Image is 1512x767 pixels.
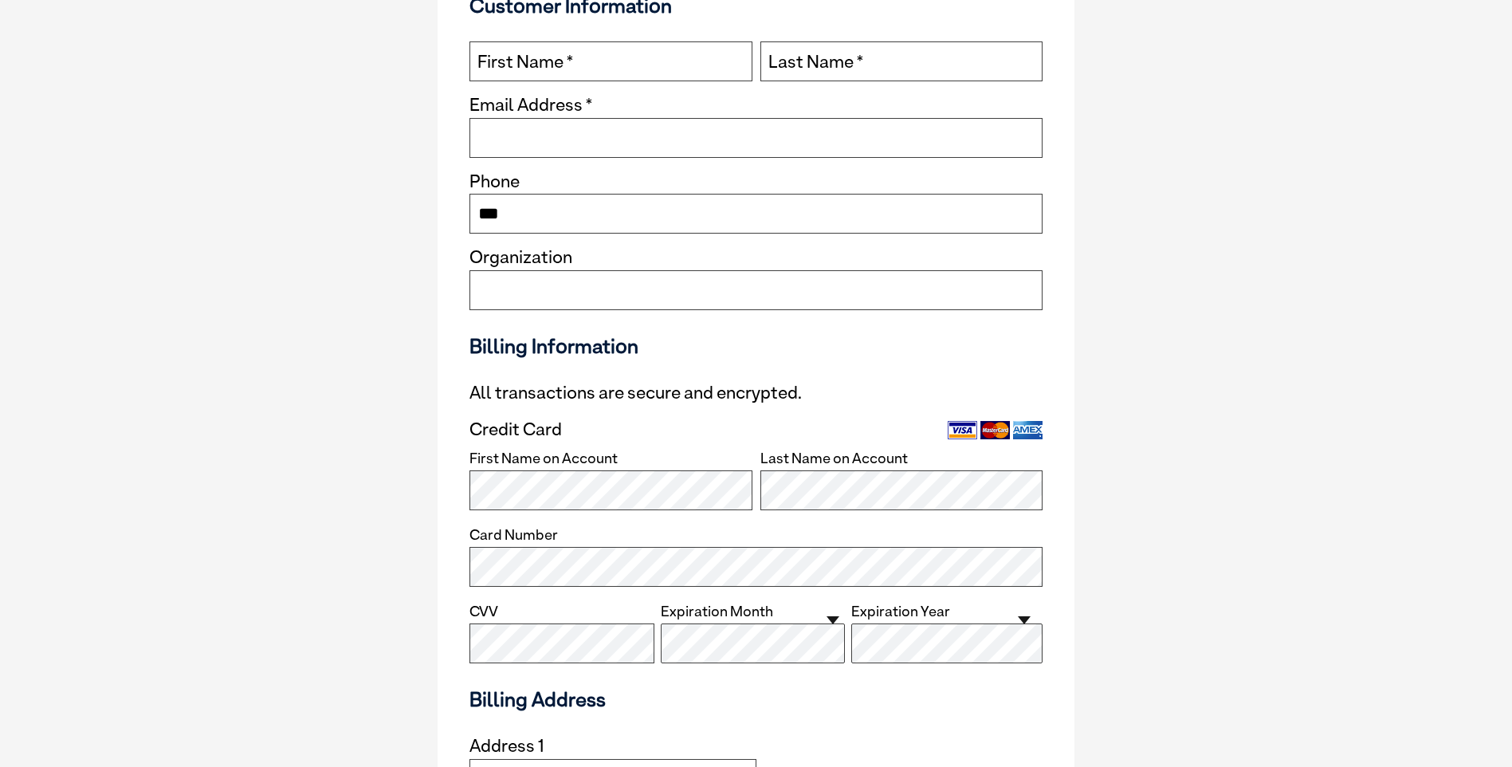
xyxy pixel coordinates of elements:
label: Last Name on Account [760,450,908,466]
img: Amex [1013,421,1043,439]
label: Address 1 [469,737,544,755]
img: Visa [948,421,977,439]
p: All transactions are secure and encrypted. [469,382,1043,403]
h3: Billing Address [469,687,1043,711]
label: Expiration Month [661,603,773,619]
label: First Name * [477,52,573,73]
h3: Billing Information [469,334,1043,358]
label: First Name on Account [469,450,618,466]
label: Last Name * [768,52,863,73]
label: Card Number [469,526,558,543]
img: Mastercard [980,421,1010,439]
label: Phone [469,172,520,191]
label: CVV [469,603,498,619]
label: Email Address * [469,96,592,114]
label: Expiration Year [851,603,950,619]
label: Organization [469,248,572,266]
div: Credit Card [469,411,562,446]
